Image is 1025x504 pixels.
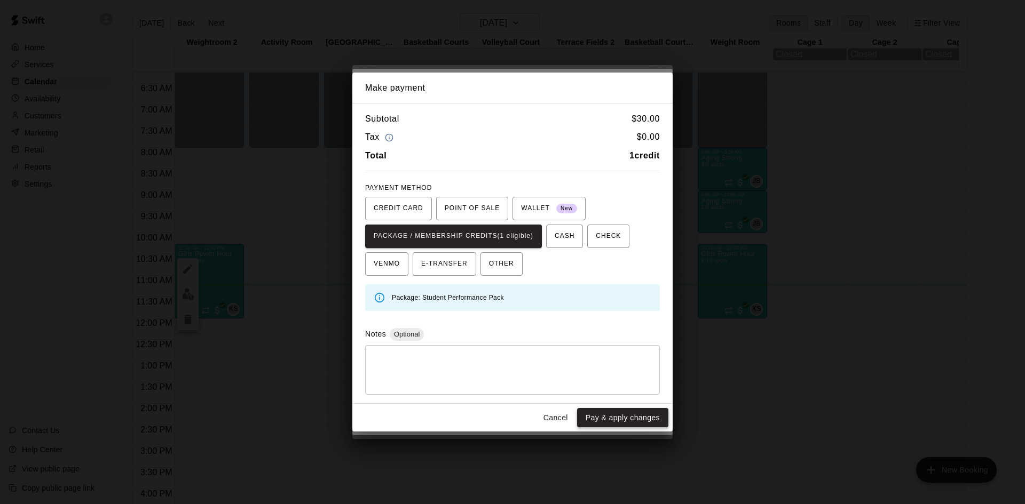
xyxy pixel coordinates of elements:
[637,130,660,145] h6: $ 0.00
[556,202,577,216] span: New
[392,294,504,301] span: Package: Student Performance Pack
[587,225,629,248] button: CHECK
[365,184,432,191] span: PAYMENT METHOD
[546,225,583,248] button: CASH
[512,197,586,220] button: WALLET New
[365,197,432,220] button: CREDIT CARD
[421,255,468,273] span: E-TRANSFER
[436,197,508,220] button: POINT OF SALE
[629,151,660,160] b: 1 credit
[577,408,668,428] button: Pay & apply changes
[596,228,621,245] span: CHECK
[632,112,660,126] h6: $ 30.00
[374,228,533,245] span: PACKAGE / MEMBERSHIP CREDITS (1 eligible)
[365,252,408,276] button: VENMO
[445,200,500,217] span: POINT OF SALE
[365,151,387,160] b: Total
[480,252,523,276] button: OTHER
[555,228,574,245] span: CASH
[521,200,577,217] span: WALLET
[413,252,476,276] button: E-TRANSFER
[539,408,573,428] button: Cancel
[365,112,399,126] h6: Subtotal
[365,225,542,248] button: PACKAGE / MEMBERSHIP CREDITS(1 eligible)
[352,73,673,103] h2: Make payment
[374,200,423,217] span: CREDIT CARD
[365,330,386,338] label: Notes
[390,330,424,338] span: Optional
[489,255,514,273] span: OTHER
[374,255,400,273] span: VENMO
[365,130,396,145] h6: Tax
